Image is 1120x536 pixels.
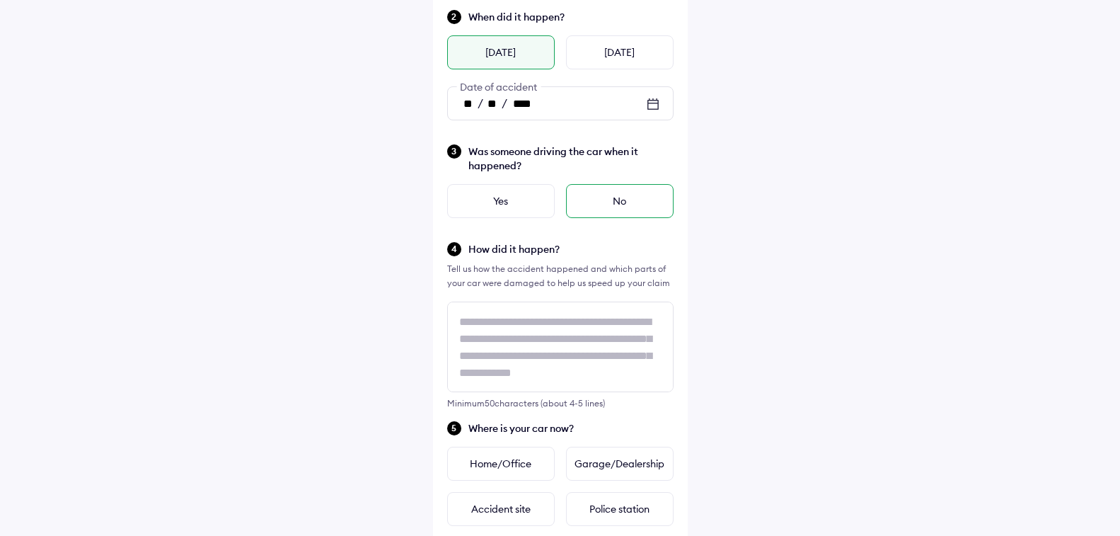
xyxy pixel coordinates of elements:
div: Home/Office [447,447,555,481]
div: Police station [566,492,674,526]
div: Accident site [447,492,555,526]
span: How did it happen? [468,242,674,256]
div: Yes [447,184,555,218]
div: [DATE] [566,35,674,69]
div: Tell us how the accident happened and which parts of your car were damaged to help us speed up yo... [447,262,674,290]
div: No [566,184,674,218]
div: Minimum 50 characters (about 4-5 lines) [447,398,674,409]
div: Garage/Dealership [566,447,674,481]
span: Was someone driving the car when it happened? [468,144,674,173]
span: Where is your car now? [468,421,674,435]
span: When did it happen? [468,10,674,24]
span: / [478,96,483,110]
span: / [502,96,507,110]
span: Date of accident [456,81,541,93]
div: [DATE] [447,35,555,69]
